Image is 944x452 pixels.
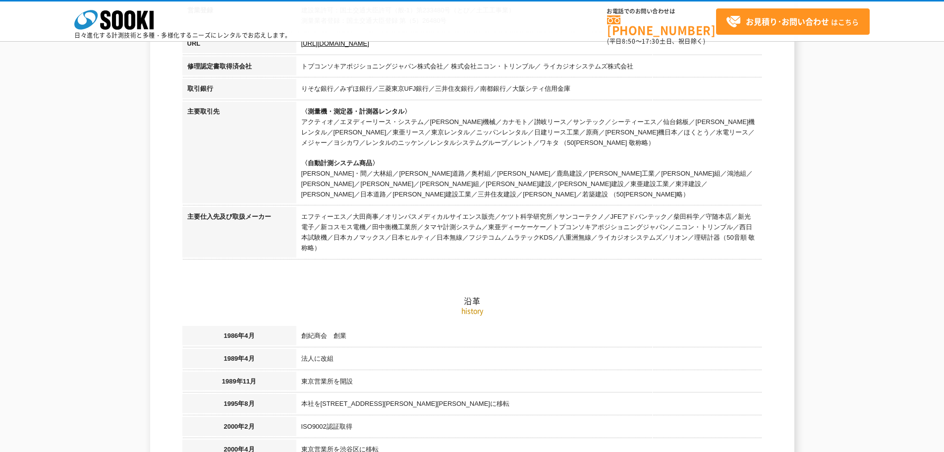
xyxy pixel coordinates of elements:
span: 〈自動計測システム商品〉 [301,159,379,167]
th: 1986年4月 [182,326,296,349]
td: りそな銀行／みずほ銀行／三菱東京UFJ銀行／三井住友銀行／南都銀行／大阪シティ信用金庫 [296,79,762,102]
span: お電話でのお問い合わせは [607,8,716,14]
span: 17:30 [642,37,660,46]
th: 2000年2月 [182,417,296,440]
p: 日々進化する計測技術と多種・多様化するニーズにレンタルでお応えします。 [74,32,291,38]
th: 取引銀行 [182,79,296,102]
a: お見積り･お問い合わせはこちら [716,8,870,35]
span: 〈測量機・測定器・計測器レンタル〉 [301,108,411,115]
th: 主要取引先 [182,102,296,207]
th: 1995年8月 [182,394,296,417]
span: (平日 ～ 土日、祝日除く) [607,37,705,46]
td: 本社を[STREET_ADDRESS][PERSON_NAME][PERSON_NAME]に移転 [296,394,762,417]
a: [URL][DOMAIN_NAME] [301,40,369,47]
p: history [182,306,762,316]
td: エフティーエス／大田商事／オリンパスメディカルサイエンス販売／ケツト科学研究所／サンコーテクノ／JFEアドバンテック／柴田科学／守随本店／新光電子／新コスモス電機／田中衡機工業所／タマヤ計測シス... [296,207,762,260]
td: ISO9002認証取得 [296,417,762,440]
td: トプコンソキアポジショニングジャパン株式会社／ 株式会社ニコン・トリンブル／ ライカジオシステムズ株式会社 [296,57,762,79]
th: 修理認定書取得済会社 [182,57,296,79]
span: はこちら [726,14,859,29]
a: [PHONE_NUMBER] [607,15,716,36]
td: アクティオ／エヌディーリース・システム／[PERSON_NAME]機械／カナモト／讃岐リース／サンテック／シーティーエス／仙台銘板／[PERSON_NAME]機レンタル／[PERSON_NAME... [296,102,762,207]
h2: 沿革 [182,196,762,306]
th: 1989年4月 [182,349,296,372]
strong: お見積り･お問い合わせ [746,15,829,27]
span: 8:50 [622,37,636,46]
td: 東京営業所を開設 [296,372,762,394]
th: 1989年11月 [182,372,296,394]
td: 法人に改組 [296,349,762,372]
td: 創紀商会 創業 [296,326,762,349]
